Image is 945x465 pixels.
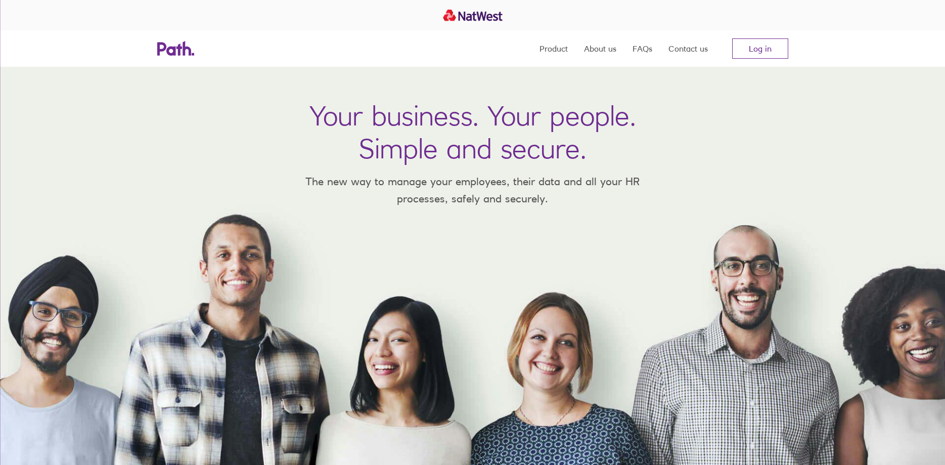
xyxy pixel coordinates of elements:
p: The new way to manage your employees, their data and all your HR processes, safely and securely. [291,173,655,207]
a: Product [539,30,568,67]
a: About us [584,30,616,67]
a: Contact us [668,30,708,67]
h1: Your business. Your people. Simple and secure. [309,99,636,165]
a: FAQs [633,30,652,67]
a: Log in [732,38,788,59]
